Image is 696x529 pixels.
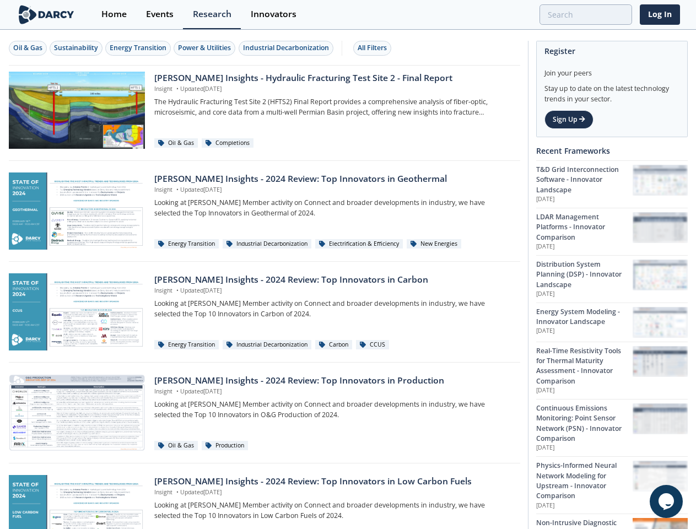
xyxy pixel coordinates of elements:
div: New Energies [407,239,461,249]
span: • [174,186,180,193]
div: [PERSON_NAME] Insights - 2024 Review: Top Innovators in Low Carbon Fuels [154,475,512,488]
p: [DATE] [536,501,633,510]
p: Looking at [PERSON_NAME] Member activity on Connect and broader developments in industry, we have... [154,500,512,521]
div: [PERSON_NAME] Insights - Hydraulic Fracturing Test Site 2 - Final Report [154,72,512,85]
div: Research [193,10,231,19]
iframe: chat widget [650,485,685,518]
div: Energy Transition [110,43,166,53]
p: Looking at [PERSON_NAME] Member activity on Connect and broader developments in industry, we have... [154,198,512,218]
div: [PERSON_NAME] Insights - 2024 Review: Top Innovators in Carbon [154,273,512,287]
a: T&D Grid Interconnection Software - Innovator Landscape [DATE] T&D Grid Interconnection Software ... [536,160,688,208]
a: Sign Up [544,110,594,129]
a: Energy System Modeling - Innovator Landscape [DATE] Energy System Modeling - Innovator Landscape ... [536,303,688,342]
div: Completions [202,138,253,148]
a: Distribution System Planning (DSP) - Innovator Landscape [DATE] Distribution System Planning (DSP... [536,255,688,303]
div: Join your peers [544,61,679,78]
div: Electrification & Efficiency [315,239,403,249]
div: [PERSON_NAME] Insights - 2024 Review: Top Innovators in Production [154,374,512,387]
p: Insight Updated [DATE] [154,186,512,195]
a: Physics-Informed Neural Network Modeling for Upstream - Innovator Comparison [DATE] Physics-Infor... [536,456,688,514]
button: Oil & Gas [9,41,47,56]
a: LDAR Management Platforms - Innovator Comparison [DATE] LDAR Management Platforms - Innovator Com... [536,208,688,255]
div: Oil & Gas [13,43,42,53]
div: Continuous Emissions Monitoring: Point Sensor Network (PSN) - Innovator Comparison [536,403,633,444]
div: Physics-Informed Neural Network Modeling for Upstream - Innovator Comparison [536,461,633,501]
p: [DATE] [536,242,633,251]
p: [DATE] [536,386,633,395]
div: Events [146,10,174,19]
p: [DATE] [536,327,633,336]
div: Stay up to date on the latest technology trends in your sector. [544,78,679,104]
div: Oil & Gas [154,441,198,451]
a: Darcy Insights - Hydraulic Fracturing Test Site 2 - Final Report preview [PERSON_NAME] Insights -... [9,72,520,149]
p: [DATE] [536,290,633,299]
div: Energy Transition [154,239,219,249]
button: Energy Transition [105,41,171,56]
div: Distribution System Planning (DSP) - Innovator Landscape [536,260,633,290]
span: • [174,488,180,496]
div: Power & Utilities [178,43,231,53]
p: Looking at [PERSON_NAME] Member activity on Connect and broader developments in industry, we have... [154,400,512,420]
div: Energy Transition [154,340,219,350]
div: Recent Frameworks [536,141,688,160]
div: Home [101,10,127,19]
div: All Filters [358,43,387,53]
p: [DATE] [536,444,633,452]
div: Industrial Decarbonization [243,43,329,53]
p: Insight Updated [DATE] [154,287,512,295]
p: [DATE] [536,195,633,204]
div: Real-Time Resistivity Tools for Thermal Maturity Assessment - Innovator Comparison [536,346,633,387]
div: Innovators [251,10,296,19]
button: Industrial Decarbonization [239,41,333,56]
a: Darcy Insights - 2024 Review: Top Innovators in Carbon preview [PERSON_NAME] Insights - 2024 Revi... [9,273,520,350]
div: Energy System Modeling - Innovator Landscape [536,307,633,327]
p: Insight Updated [DATE] [154,488,512,497]
div: LDAR Management Platforms - Innovator Comparison [536,212,633,242]
div: Production [202,441,248,451]
input: Advanced Search [539,4,632,25]
div: Register [544,41,679,61]
div: Industrial Decarbonization [223,239,311,249]
div: Oil & Gas [154,138,198,148]
a: Darcy Insights - 2024 Review: Top Innovators in Production preview [PERSON_NAME] Insights - 2024 ... [9,374,520,451]
a: Log In [640,4,680,25]
p: The Hydraulic Fracturing Test Site 2 (HFTS2) Final Report provides a comprehensive analysis of fi... [154,97,512,117]
p: Looking at [PERSON_NAME] Member activity on Connect and broader developments in industry, we have... [154,299,512,319]
span: • [174,387,180,395]
div: Industrial Decarbonization [223,340,311,350]
button: Power & Utilities [174,41,235,56]
div: [PERSON_NAME] Insights - 2024 Review: Top Innovators in Geothermal [154,172,512,186]
span: • [174,287,180,294]
button: Sustainability [50,41,102,56]
a: Real-Time Resistivity Tools for Thermal Maturity Assessment - Innovator Comparison [DATE] Real-Ti... [536,342,688,399]
button: All Filters [353,41,391,56]
img: logo-wide.svg [17,5,77,24]
div: Carbon [315,340,352,350]
a: Continuous Emissions Monitoring: Point Sensor Network (PSN) - Innovator Comparison [DATE] Continu... [536,399,688,456]
div: Sustainability [54,43,98,53]
span: • [174,85,180,93]
div: CCUS [356,340,389,350]
div: T&D Grid Interconnection Software - Innovator Landscape [536,165,633,195]
p: Insight Updated [DATE] [154,387,512,396]
p: Insight Updated [DATE] [154,85,512,94]
a: Darcy Insights - 2024 Review: Top Innovators in Geothermal preview [PERSON_NAME] Insights - 2024 ... [9,172,520,250]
